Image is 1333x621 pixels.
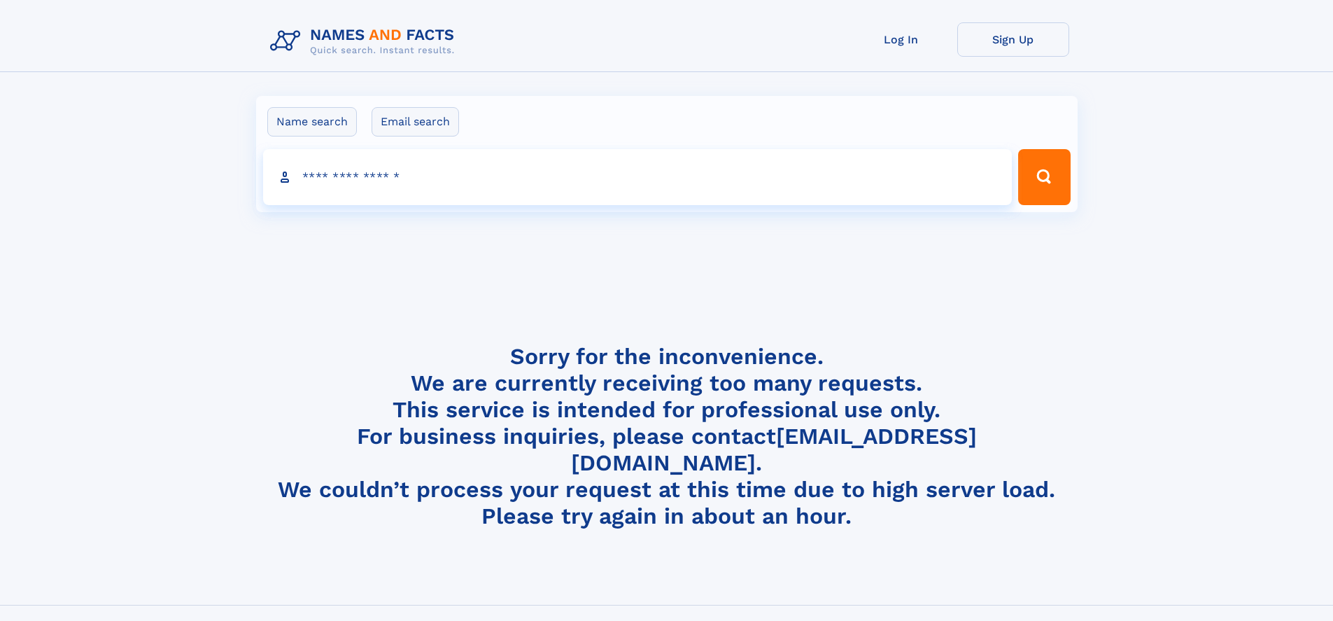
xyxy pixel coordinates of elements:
[845,22,957,57] a: Log In
[265,22,466,60] img: Logo Names and Facts
[957,22,1069,57] a: Sign Up
[265,343,1069,530] h4: Sorry for the inconvenience. We are currently receiving too many requests. This service is intend...
[571,423,977,476] a: [EMAIL_ADDRESS][DOMAIN_NAME]
[372,107,459,137] label: Email search
[1018,149,1070,205] button: Search Button
[263,149,1013,205] input: search input
[267,107,357,137] label: Name search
